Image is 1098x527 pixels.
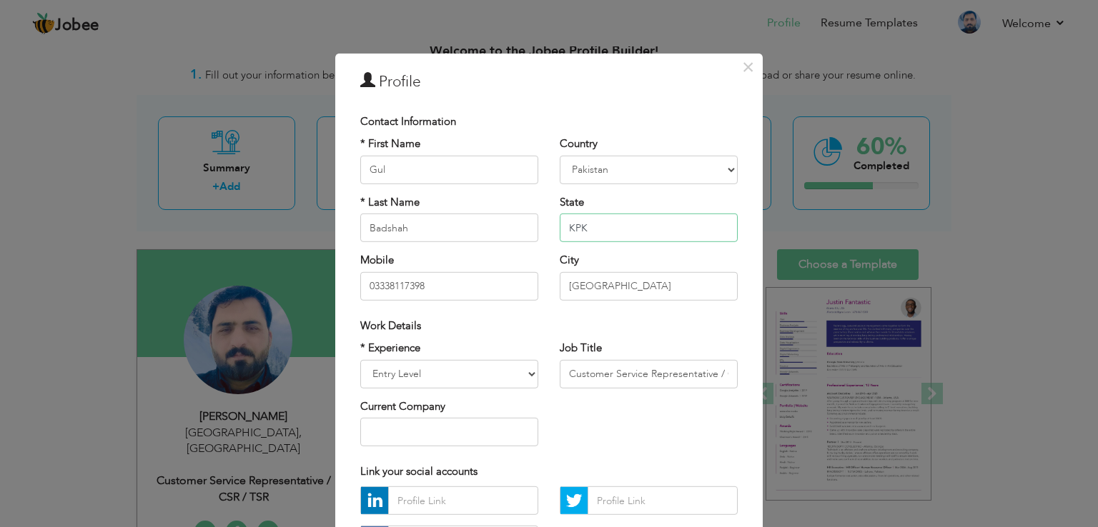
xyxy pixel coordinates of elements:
[736,56,759,79] button: Close
[360,71,738,93] h3: Profile
[560,341,602,356] label: Job Title
[560,487,588,514] img: Twitter
[360,341,420,356] label: * Experience
[360,253,394,268] label: Mobile
[560,136,598,151] label: Country
[560,195,584,210] label: State
[360,136,420,151] label: * First Name
[560,253,579,268] label: City
[360,114,456,129] span: Contact Information
[388,486,538,515] input: Profile Link
[360,195,420,210] label: * Last Name
[360,398,445,413] label: Current Company
[588,486,738,515] input: Profile Link
[742,54,754,80] span: ×
[360,318,421,332] span: Work Details
[360,464,478,478] span: Link your social accounts
[361,487,388,514] img: linkedin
